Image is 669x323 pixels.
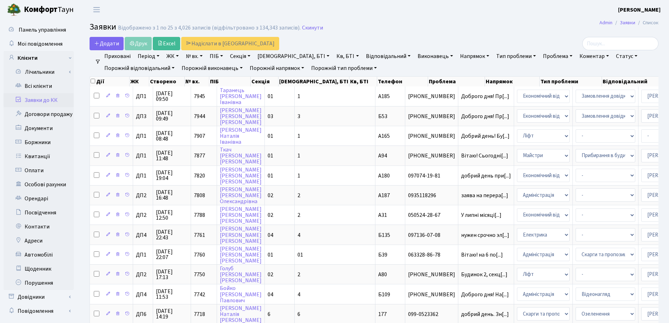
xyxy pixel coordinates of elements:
[408,292,455,297] span: [PHONE_NUMBER]
[220,186,262,205] a: [PERSON_NAME][PERSON_NAME]Олександрівна
[101,62,177,74] a: Порожній відповідальний
[220,126,262,146] a: [PERSON_NAME]НаталіяІванівна
[461,310,509,318] span: добрий день. Зн[...]
[408,272,455,277] span: [PHONE_NUMBER]
[461,152,508,160] span: Вітаю! Сьогодні[...]
[4,135,74,149] a: Боржники
[408,193,455,198] span: 0935118296
[363,50,413,62] a: Відповідальний
[577,50,612,62] a: Коментар
[540,50,575,62] a: Проблема
[247,62,307,74] a: Порожній напрямок
[207,50,226,62] a: ПІБ
[378,192,390,199] span: А187
[4,163,74,177] a: Оплати
[8,65,74,79] a: Лічильники
[589,15,669,30] nav: breadcrumb
[194,231,205,239] span: 7761
[220,245,262,265] a: [PERSON_NAME][PERSON_NAME][PERSON_NAME]
[4,290,74,304] a: Довідники
[334,50,361,62] a: Кв, БТІ
[461,211,501,219] span: У липні місяці[...]
[90,21,116,33] span: Заявки
[4,192,74,206] a: Орендарі
[268,112,273,120] span: 03
[136,252,150,258] span: ДП1
[130,77,149,86] th: ЖК
[457,50,492,62] a: Напрямок
[209,77,251,86] th: ПІБ
[156,170,188,181] span: [DATE] 19:04
[136,153,150,159] span: ДП1
[408,173,455,179] span: 097074-19-81
[582,37,658,50] input: Пошук...
[118,25,301,31] div: Відображено з 1 по 25 з 4,026 записів (відфільтровано з 134,343 записів).
[164,50,182,62] a: ЖК
[297,291,300,298] span: 4
[308,62,380,74] a: Порожній тип проблеми
[136,133,150,139] span: ДП1
[378,251,387,259] span: Б39
[4,121,74,135] a: Документи
[377,77,428,86] th: Телефон
[156,289,188,300] span: [DATE] 11:53
[90,77,130,86] th: Дії
[268,211,273,219] span: 02
[378,92,390,100] span: А185
[461,132,510,140] span: Добрий день! Бу[...]
[4,37,74,51] a: Мої повідомлення
[153,37,180,50] a: Excel
[90,37,124,50] a: Додати
[136,114,150,119] span: ДП3
[19,26,66,34] span: Панель управління
[268,152,273,160] span: 01
[493,50,539,62] a: Тип проблеми
[220,86,262,106] a: Таранець[PERSON_NAME]Іванівна
[220,205,262,225] a: [PERSON_NAME][PERSON_NAME][PERSON_NAME]
[136,292,150,297] span: ДП4
[4,276,74,290] a: Порушення
[4,220,74,234] a: Контакти
[156,229,188,240] span: [DATE] 22:43
[268,271,273,278] span: 02
[415,50,456,62] a: Виконавець
[94,40,119,47] span: Додати
[268,132,273,140] span: 01
[297,251,303,259] span: 01
[268,231,273,239] span: 04
[349,77,377,86] th: Кв, БТІ
[24,4,58,15] b: Комфорт
[408,212,455,218] span: 050524-28-67
[194,310,205,318] span: 7718
[156,189,188,201] span: [DATE] 16:48
[220,225,262,245] a: [PERSON_NAME][PERSON_NAME][PERSON_NAME]
[461,92,509,100] span: Доброго дня! Пр[...]
[461,172,511,180] span: добрий день при[...]
[4,206,74,220] a: Посвідчення
[297,211,300,219] span: 2
[194,192,205,199] span: 7808
[297,310,300,318] span: 6
[540,77,602,86] th: Тип проблеми
[408,133,455,139] span: [PHONE_NUMBER]
[185,77,209,86] th: № вх.
[485,77,540,86] th: Напрямок
[4,149,74,163] a: Квитанції
[268,92,273,100] span: 01
[268,310,270,318] span: 6
[4,79,74,93] a: Всі клієнти
[18,40,63,48] span: Мої повідомлення
[156,308,188,319] span: [DATE] 14:19
[268,192,273,199] span: 02
[136,272,150,277] span: ДП2
[194,152,205,160] span: 7877
[156,249,188,260] span: [DATE] 22:07
[4,177,74,192] a: Особові рахунки
[461,112,509,120] span: Доброго дня! Пр[...]
[378,310,387,318] span: 177
[378,152,387,160] span: А94
[24,4,74,16] span: Таун
[136,232,150,238] span: ДП4
[4,107,74,121] a: Договори продажу
[302,25,323,31] a: Скинути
